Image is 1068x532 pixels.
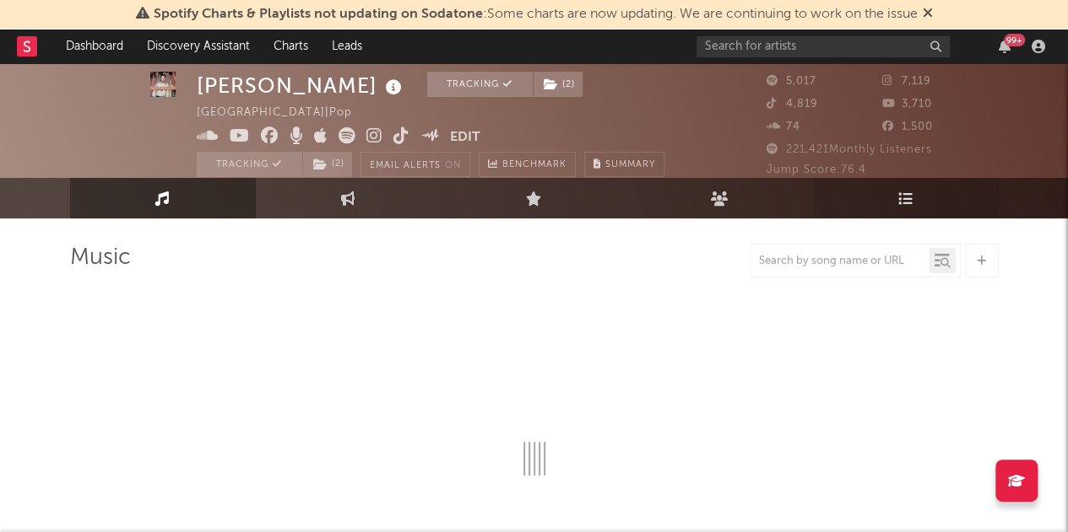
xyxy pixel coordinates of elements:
button: Tracking [197,152,302,177]
a: Leads [320,30,374,63]
span: ( 2 ) [302,152,353,177]
div: 99 + [1004,34,1025,46]
div: [GEOGRAPHIC_DATA] | Pop [197,103,371,123]
span: 5,017 [767,76,816,87]
span: Summary [605,160,655,169]
input: Search by song name or URL [751,255,929,268]
a: Benchmark [479,152,576,177]
button: (2) [534,72,583,97]
span: 221,421 Monthly Listeners [767,144,932,155]
a: Dashboard [54,30,135,63]
span: 74 [767,121,800,132]
a: Charts [262,30,320,63]
span: 1,500 [882,121,933,132]
span: Dismiss [923,8,933,21]
span: 7,119 [882,76,931,87]
a: Discovery Assistant [135,30,262,63]
span: 3,710 [882,99,932,110]
button: Tracking [427,72,533,97]
span: Benchmark [502,155,567,175]
span: Jump Score: 76.4 [767,164,866,175]
button: Edit [450,127,480,148]
button: Email AlertsOn [361,152,470,177]
span: 4,819 [767,99,818,110]
em: On [445,161,461,170]
button: 99+ [999,40,1011,53]
span: : Some charts are now updating. We are continuing to work on the issue [154,8,918,21]
button: Summary [584,152,664,177]
span: ( 2 ) [533,72,583,97]
button: (2) [303,152,352,177]
span: Spotify Charts & Playlists not updating on Sodatone [154,8,483,21]
input: Search for artists [697,36,950,57]
div: [PERSON_NAME] [197,72,406,99]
